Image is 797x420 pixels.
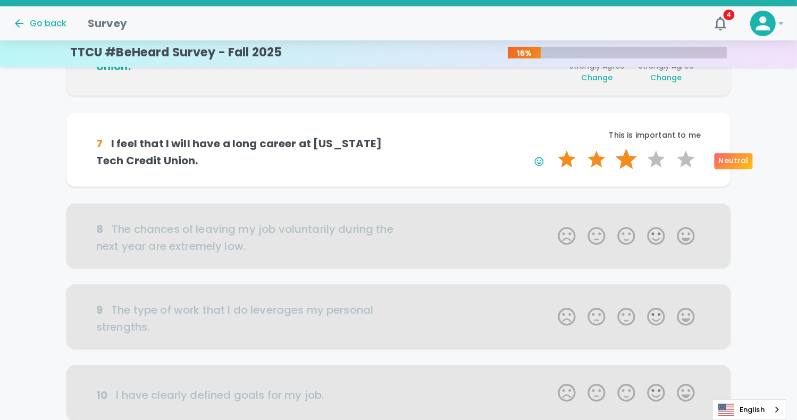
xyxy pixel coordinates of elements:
[724,10,735,20] span: 4
[651,72,682,83] span: Change
[715,153,753,169] div: Neutral
[399,130,701,140] p: This is important to me
[13,17,66,30] button: Go back
[88,15,127,32] h1: Survey
[713,400,786,419] a: English
[96,135,103,152] div: 7
[712,399,786,420] div: Language
[582,72,613,83] span: Change
[96,135,399,169] h6: I feel that I will have a long career at [US_STATE] Tech Credit Union.
[508,48,541,58] p: 15%
[708,11,733,36] button: 4
[70,45,282,60] h4: TTCU #BeHeard Survey - Fall 2025
[712,399,786,420] aside: Language selected: English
